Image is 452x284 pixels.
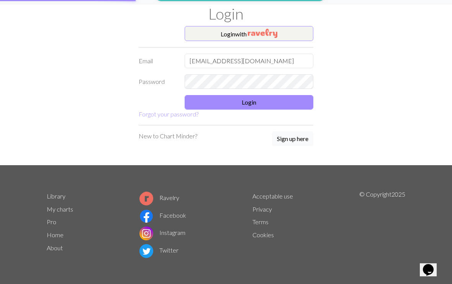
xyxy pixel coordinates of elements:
a: Privacy [252,205,272,213]
a: Library [47,192,66,200]
a: About [47,244,63,251]
p: New to Chart Minder? [139,131,197,141]
button: Loginwith [185,26,313,41]
a: Cookies [252,231,274,238]
a: Pro [47,218,56,225]
label: Email [134,54,180,68]
p: © Copyright 2025 [359,190,405,259]
img: Twitter logo [139,244,153,258]
a: Forgot your password? [139,110,198,118]
a: Sign up here [272,131,313,147]
iframe: chat widget [420,253,444,276]
label: Password [134,74,180,89]
a: Facebook [139,212,186,219]
img: Ravelry logo [139,192,153,205]
img: Instagram logo [139,227,153,240]
a: Twitter [139,246,179,254]
img: Ravelry [248,29,277,38]
img: Facebook logo [139,209,153,223]
a: Instagram [139,229,185,236]
h1: Login [42,5,410,23]
button: Login [185,95,313,110]
button: Sign up here [272,131,313,146]
a: Acceptable use [252,192,293,200]
a: My charts [47,205,73,213]
a: Terms [252,218,269,225]
a: Ravelry [139,194,179,201]
a: Home [47,231,64,238]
